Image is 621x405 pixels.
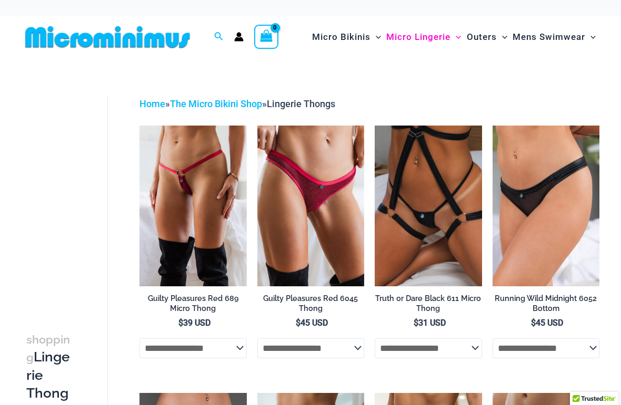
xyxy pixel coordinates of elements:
[497,24,507,50] span: Menu Toggle
[386,24,450,50] span: Micro Lingerie
[178,318,211,328] bdi: 39 USD
[308,19,600,55] nav: Site Navigation
[257,126,365,286] a: Guilty Pleasures Red 6045 Thong 01Guilty Pleasures Red 6045 Thong 02Guilty Pleasures Red 6045 Tho...
[467,24,497,50] span: Outers
[450,24,461,50] span: Menu Toggle
[493,126,600,286] a: Running Wild Midnight 6052 Bottom 01Running Wild Midnight 1052 Top 6052 Bottom 05Running Wild Mid...
[257,294,365,313] h2: Guilty Pleasures Red 6045 Thong
[384,21,464,53] a: Micro LingerieMenu ToggleMenu Toggle
[531,318,563,328] bdi: 45 USD
[370,24,381,50] span: Menu Toggle
[234,32,244,41] a: Account icon link
[267,98,335,109] span: Lingerie Thongs
[513,24,585,50] span: Mens Swimwear
[414,318,418,328] span: $
[510,21,598,53] a: Mens SwimwearMenu ToggleMenu Toggle
[21,25,194,49] img: MM SHOP LOGO FLAT
[375,126,482,286] a: Truth or Dare Black Micro 02Truth or Dare Black 1905 Bodysuit 611 Micro 12Truth or Dare Black 190...
[375,126,482,286] img: Truth or Dare Black Micro 02
[312,24,370,50] span: Micro Bikinis
[493,294,600,313] h2: Running Wild Midnight 6052 Bottom
[139,98,165,109] a: Home
[375,294,482,317] a: Truth or Dare Black 611 Micro Thong
[296,318,328,328] bdi: 45 USD
[414,318,446,328] bdi: 31 USD
[493,294,600,317] a: Running Wild Midnight 6052 Bottom
[26,88,121,298] iframe: TrustedSite Certified
[375,294,482,313] h2: Truth or Dare Black 611 Micro Thong
[254,25,278,49] a: View Shopping Cart, empty
[493,126,600,286] img: Running Wild Midnight 6052 Bottom 01
[257,126,365,286] img: Guilty Pleasures Red 6045 Thong 01
[26,333,70,365] span: shopping
[531,318,536,328] span: $
[139,98,335,109] span: » »
[464,21,510,53] a: OutersMenu ToggleMenu Toggle
[257,294,365,317] a: Guilty Pleasures Red 6045 Thong
[139,126,247,286] img: Guilty Pleasures Red 689 Micro 01
[296,318,301,328] span: $
[214,30,224,44] a: Search icon link
[309,21,384,53] a: Micro BikinisMenu ToggleMenu Toggle
[139,294,247,313] h2: Guilty Pleasures Red 689 Micro Thong
[139,294,247,317] a: Guilty Pleasures Red 689 Micro Thong
[178,318,183,328] span: $
[170,98,262,109] a: The Micro Bikini Shop
[139,126,247,286] a: Guilty Pleasures Red 689 Micro 01Guilty Pleasures Red 689 Micro 02Guilty Pleasures Red 689 Micro 02
[585,24,596,50] span: Menu Toggle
